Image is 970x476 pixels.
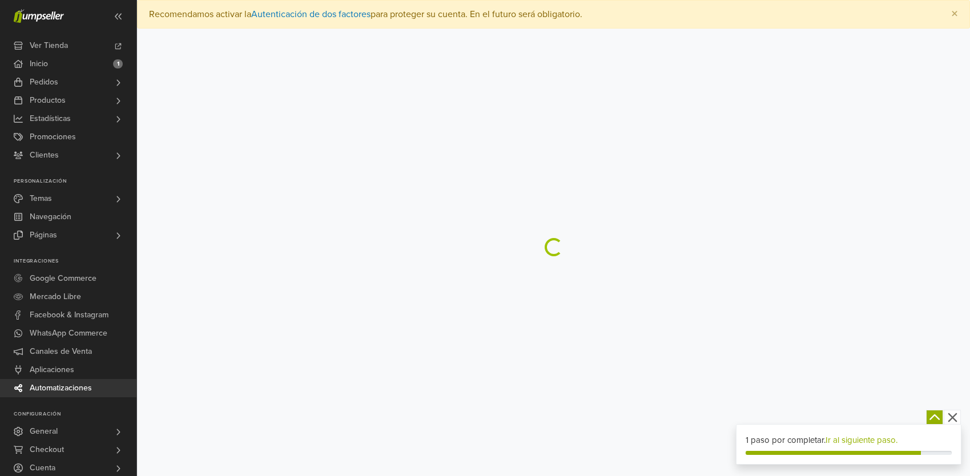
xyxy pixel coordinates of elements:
div: 1 paso por completar. [746,434,952,447]
span: Automatizaciones [30,379,92,397]
span: General [30,422,58,441]
span: Productos [30,91,66,110]
span: Estadísticas [30,110,71,128]
span: Canales de Venta [30,342,92,361]
span: Clientes [30,146,59,164]
span: × [951,6,958,22]
p: Configuración [14,411,136,418]
span: Pedidos [30,73,58,91]
span: 1 [113,59,123,68]
span: Ver Tienda [30,37,68,55]
span: Checkout [30,441,64,459]
span: Navegación [30,208,71,226]
span: Temas [30,189,52,208]
span: Páginas [30,226,57,244]
span: Facebook & Instagram [30,306,108,324]
span: Inicio [30,55,48,73]
a: Autenticación de dos factores [251,9,371,20]
span: Aplicaciones [30,361,74,379]
p: Integraciones [14,258,136,265]
a: Ir al siguiente paso. [826,435,897,445]
span: WhatsApp Commerce [30,324,107,342]
button: Close [940,1,969,28]
span: Mercado Libre [30,288,81,306]
span: Promociones [30,128,76,146]
span: Google Commerce [30,269,96,288]
p: Personalización [14,178,136,185]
